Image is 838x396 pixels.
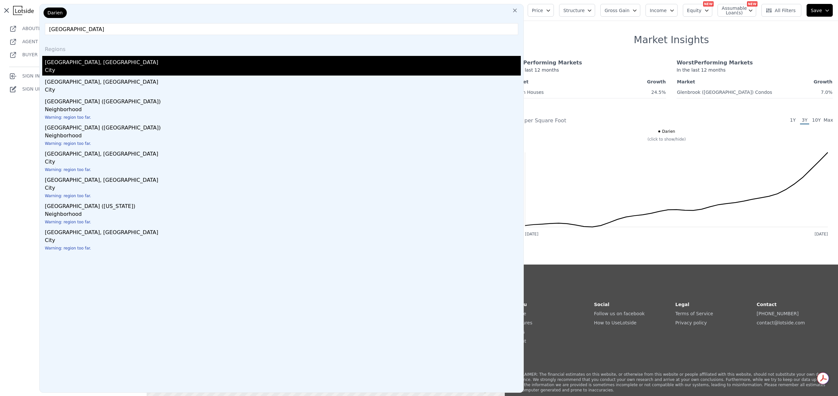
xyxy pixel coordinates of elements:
a: [PHONE_NUMBER] [757,311,799,316]
div: [GEOGRAPHIC_DATA], [GEOGRAPHIC_DATA] [45,56,521,66]
div: Best Performing Markets [510,59,666,67]
div: Neighborhood [45,210,521,219]
img: Lotside [13,6,34,15]
th: Growth [806,77,833,86]
div: NEW [747,1,757,7]
div: Regions [42,40,521,56]
a: Buyer Solutions [9,52,65,57]
span: 10Y [812,117,821,125]
input: Enter another location [45,23,518,35]
div: City [45,86,521,95]
span: 1Y [788,117,797,125]
span: Darien [662,129,675,134]
strong: Legal [675,302,689,307]
div: [GEOGRAPHIC_DATA] ([US_STATE]) [45,200,521,210]
a: Follow us on facebook [594,311,645,316]
a: AboutLotside [22,26,58,31]
button: Income [646,4,678,17]
div: City [45,236,521,246]
div: Warning: region too far. [45,193,521,200]
span: Save [811,7,822,14]
button: Assumable Loan(s) [718,4,756,17]
div: Warning: region too far. [45,141,521,147]
button: All Filters [761,4,801,17]
a: How to UseLotside [594,320,637,325]
button: Price [528,4,554,17]
span: All Filters [766,7,796,14]
span: Equity [687,7,701,14]
div: [GEOGRAPHIC_DATA], [GEOGRAPHIC_DATA] [45,76,521,86]
text: [DATE] [814,232,828,236]
div: Warning: region too far. [45,115,521,121]
span: Darien [47,9,63,16]
text: [DATE] [525,232,538,236]
div: [GEOGRAPHIC_DATA], [GEOGRAPHIC_DATA] [45,147,521,158]
a: Terms of Service [675,311,713,316]
th: Market [510,77,609,86]
a: Sign Up for free [9,84,65,94]
span: 7.0% [821,90,832,95]
span: Price [532,7,543,14]
span: 24.5% [651,90,666,95]
div: Warning: region too far. [45,246,521,252]
div: [GEOGRAPHIC_DATA], [GEOGRAPHIC_DATA] [45,226,521,236]
strong: Contact [757,302,777,307]
span: Assumable Loan(s) [722,6,743,15]
div: Warning: region too far. [45,167,521,174]
div: City [45,158,521,167]
div: Warning: region too far. [45,219,521,226]
span: Max [824,117,833,125]
div: In the last 12 months [510,67,666,77]
strong: Social [594,302,610,307]
a: Sign In [9,73,40,78]
span: Income [650,7,667,14]
button: Save [807,4,833,17]
div: (click to show/hide) [505,137,828,142]
div: Neighborhood [45,132,521,141]
div: [GEOGRAPHIC_DATA], [GEOGRAPHIC_DATA] [45,174,521,184]
div: [GEOGRAPHIC_DATA] ([GEOGRAPHIC_DATA]) [45,121,521,132]
a: contact@lotside.com [757,320,805,325]
button: Equity [683,4,712,17]
span: 3Y [800,117,809,125]
span: Gross Gain [605,7,629,14]
a: Privacy policy [675,320,707,325]
div: City [45,66,521,76]
th: Growth [609,77,666,86]
p: DISCLAIMER: The financial estimates on this website, or otherwise from this website or people aff... [513,372,830,393]
div: Price per Square Foot [510,117,671,125]
a: Darien Houses [510,87,544,95]
div: In the last 12 months [677,67,833,77]
div: NEW [703,1,714,7]
button: Gross Gain [600,4,640,17]
th: Market [677,77,806,86]
a: Agent Solutions [22,39,66,44]
h1: Market Insights [634,34,709,46]
div: Worst Performing Markets [677,59,833,67]
a: Glenbrook ([GEOGRAPHIC_DATA]) Condos [677,87,772,95]
div: City [45,184,521,193]
div: Neighborhood [45,106,521,115]
span: Structure [563,7,584,14]
div: [GEOGRAPHIC_DATA] ([GEOGRAPHIC_DATA]) [45,95,521,106]
button: Structure [559,4,595,17]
